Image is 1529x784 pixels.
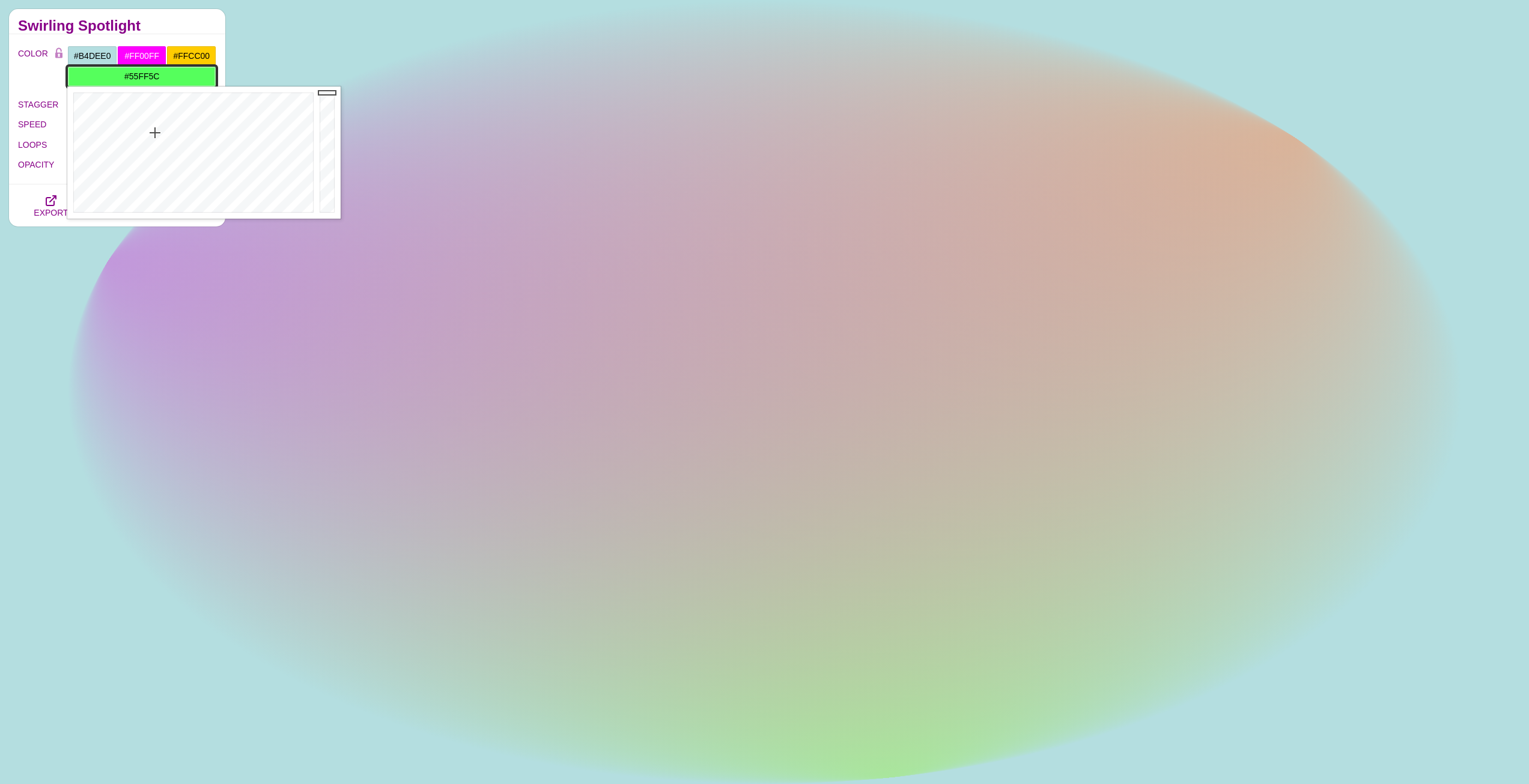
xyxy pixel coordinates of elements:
span: EXPORT [34,208,68,217]
button: EXPORT [18,184,84,226]
label: COLOR [18,46,50,87]
h2: Swirling Spotlight [18,21,216,31]
label: LOOPS [18,137,68,153]
label: OPACITY [18,157,68,172]
label: STAGGER [18,97,68,112]
button: Color Lock [50,46,68,62]
label: SPEED [18,117,68,132]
